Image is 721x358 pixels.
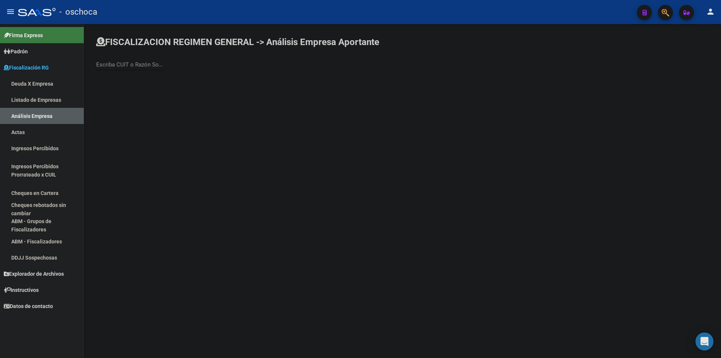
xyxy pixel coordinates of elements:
div: Open Intercom Messenger [695,332,713,350]
mat-icon: person [706,7,715,16]
h1: FISCALIZACION REGIMEN GENERAL -> Análisis Empresa Aportante [96,36,379,48]
span: Instructivos [4,286,39,294]
span: Datos de contacto [4,302,53,310]
span: - oschoca [59,4,97,20]
span: Fiscalización RG [4,63,49,72]
mat-icon: menu [6,7,15,16]
span: Firma Express [4,31,43,39]
span: Padrón [4,47,28,56]
span: Explorador de Archivos [4,270,64,278]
